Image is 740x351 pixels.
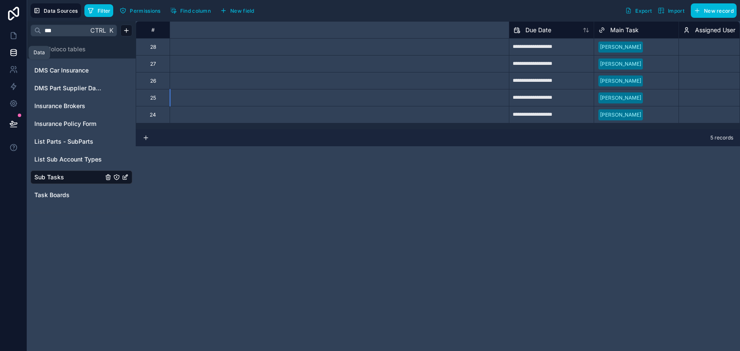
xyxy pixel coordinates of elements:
span: Due Date [525,26,551,34]
div: Insurance Policy Form [31,117,132,131]
div: 24 [150,111,156,118]
div: Insurance Brokers [31,99,132,113]
div: [PERSON_NAME] [600,77,641,85]
span: Task Boards [34,191,70,199]
div: [PERSON_NAME] [600,94,641,102]
a: Insurance Brokers [34,102,103,110]
a: Permissions [117,4,167,17]
div: Task Boards [31,188,132,202]
span: Main Task [610,26,639,34]
span: List Sub Account Types [34,155,102,164]
div: DMS Part Supplier Database [31,81,132,95]
a: DMS Car Insurance [34,66,103,75]
span: Permissions [130,8,160,14]
a: List Parts - SubParts [34,137,103,146]
button: Permissions [117,4,163,17]
button: Data Sources [31,3,81,18]
span: Assigned User [695,26,735,34]
a: List Sub Account Types [34,155,103,164]
span: New record [704,8,734,14]
span: Data Sources [44,8,78,14]
button: Export [622,3,655,18]
button: Import [655,3,687,18]
div: List Sub Account Types [31,153,132,166]
span: Noloco tables [46,45,86,53]
div: # [142,27,163,33]
span: New field [230,8,254,14]
span: Import [668,8,684,14]
div: Data [34,49,45,56]
button: Find column [167,4,214,17]
button: Filter [84,4,114,17]
span: Find column [180,8,211,14]
a: Task Boards [34,191,103,199]
span: 5 records [710,134,733,141]
span: List Parts - SubParts [34,137,93,146]
a: Sub Tasks [34,173,103,181]
div: 27 [150,61,156,67]
div: 25 [150,95,156,101]
span: Filter [98,8,111,14]
span: K [108,28,114,33]
button: New field [217,4,257,17]
span: Ctrl [89,25,107,36]
span: Insurance Brokers [34,102,85,110]
div: 26 [150,78,156,84]
span: Sub Tasks [34,173,64,181]
span: DMS Car Insurance [34,66,89,75]
div: 28 [150,44,156,50]
button: Noloco tables [31,43,127,55]
a: DMS Part Supplier Database [34,84,103,92]
div: [PERSON_NAME] [600,111,641,119]
a: New record [687,3,737,18]
div: DMS Car Insurance [31,64,132,77]
a: Insurance Policy Form [34,120,103,128]
div: [PERSON_NAME] [600,60,641,68]
span: Insurance Policy Form [34,120,96,128]
span: Export [635,8,652,14]
div: [PERSON_NAME] [600,43,641,51]
div: Sub Tasks [31,170,132,184]
button: New record [691,3,737,18]
div: List Parts - SubParts [31,135,132,148]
